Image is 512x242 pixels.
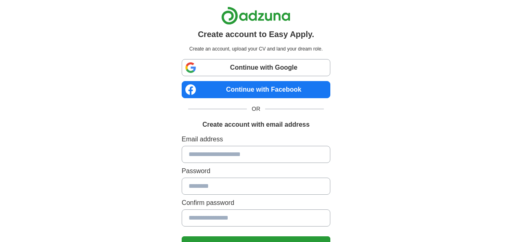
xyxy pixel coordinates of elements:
a: Continue with Facebook [182,81,330,98]
p: Create an account, upload your CV and land your dream role. [183,45,329,53]
h1: Create account with email address [202,120,310,130]
label: Password [182,166,330,176]
a: Continue with Google [182,59,330,76]
img: Adzuna logo [221,7,290,25]
span: OR [247,105,265,113]
label: Confirm password [182,198,330,208]
h1: Create account to Easy Apply. [198,28,314,40]
label: Email address [182,134,330,144]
